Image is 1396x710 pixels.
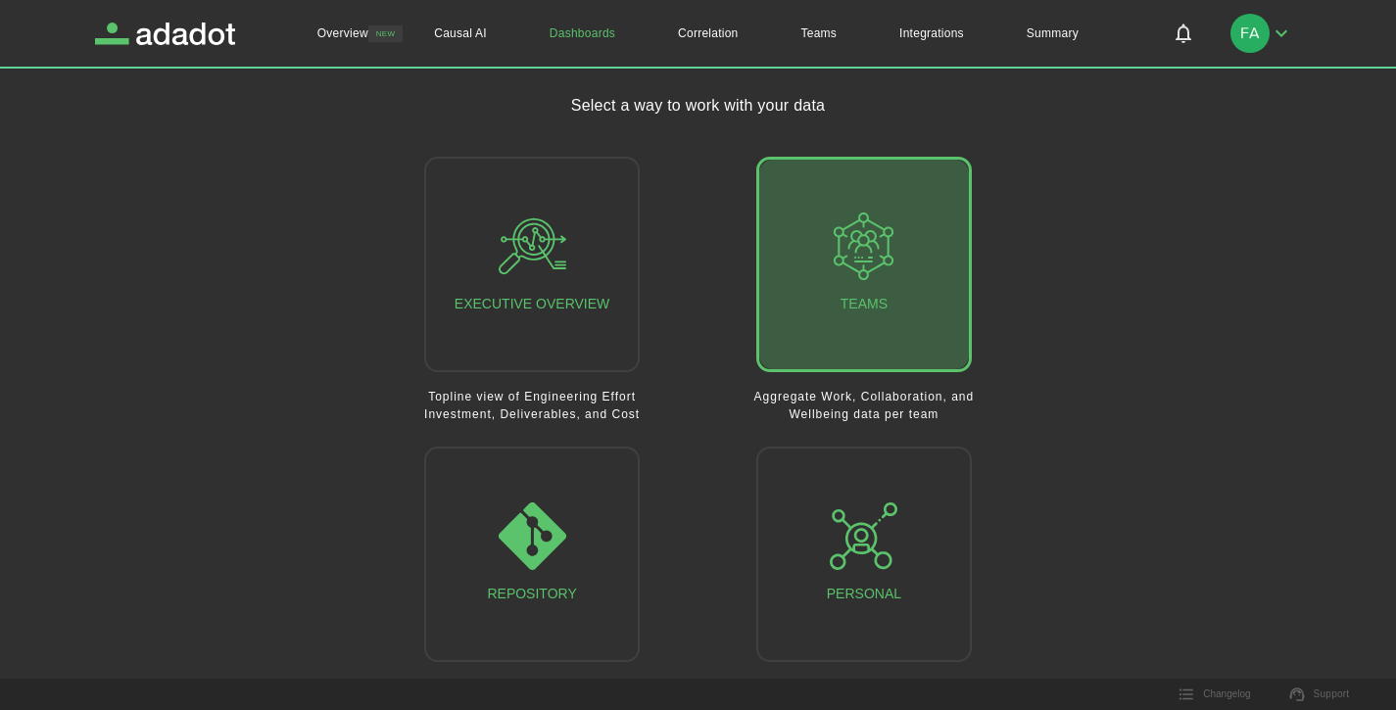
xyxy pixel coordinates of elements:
p: Aggregate Work, Collaboration, and Wellbeing data per team [734,388,994,423]
button: Executive Overview [424,157,640,372]
button: Repository [424,447,640,662]
button: Personal [756,447,972,662]
div: Personal [827,502,901,606]
p: Topline view of Engineering Effort Investment, Deliverables, and Cost [402,388,662,423]
button: fabiola.dominguez [1223,8,1301,59]
div: Teams [830,213,897,316]
a: Support [1278,680,1362,709]
p: Engineering metrics split by git repository [402,678,662,695]
a: Adadot Homepage [95,23,236,45]
button: Teams [756,157,972,372]
div: Repository [487,502,576,606]
button: Notifications [1160,10,1207,57]
img: fabiola.dominguez [1230,14,1270,53]
button: Changelog [1168,680,1262,709]
h1: Select a way to work with your data [571,94,826,118]
div: Executive Overview [455,213,609,316]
